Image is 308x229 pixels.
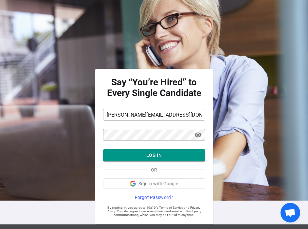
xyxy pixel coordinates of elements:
div: Open chat [281,203,300,222]
button: Sign in with Google [103,178,205,189]
span: By signing in, you agree to 10x10's Terms of Service and Privacy Policy. You also agree to receiv... [103,206,205,217]
span: visibility [194,131,202,139]
span: Sign in with Google [138,180,178,187]
input: Email Address* [103,109,205,120]
span: Forgot Password? [135,194,173,201]
button: LOG IN [103,149,205,161]
span: OR [151,167,157,173]
a: Forgot Password? [103,194,205,201]
strong: Say “You’re Hired” to Every Single Candidate [103,77,205,98]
